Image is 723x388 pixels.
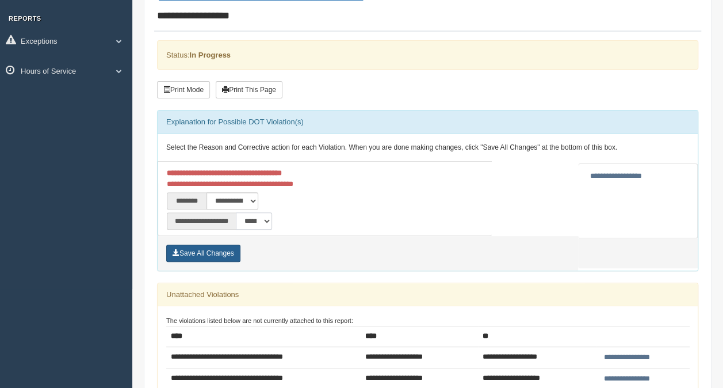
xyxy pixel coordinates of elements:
[158,283,698,306] div: Unattached Violations
[189,51,231,59] strong: In Progress
[158,134,698,162] div: Select the Reason and Corrective action for each Violation. When you are done making changes, cli...
[157,40,698,70] div: Status:
[158,111,698,134] div: Explanation for Possible DOT Violation(s)
[166,317,353,324] small: The violations listed below are not currently attached to this report:
[166,245,240,262] button: Save
[157,81,210,98] button: Print Mode
[216,81,282,98] button: Print This Page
